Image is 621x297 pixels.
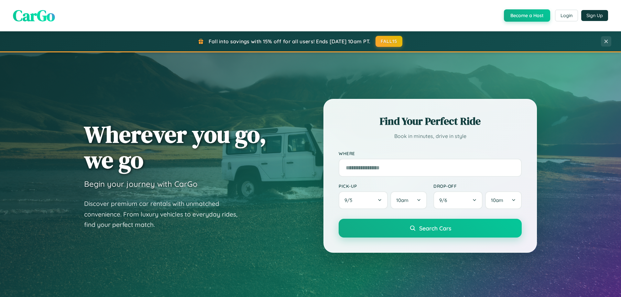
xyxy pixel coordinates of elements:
[84,198,246,230] p: Discover premium car rentals with unmatched convenience. From luxury vehicles to everyday rides, ...
[339,183,427,189] label: Pick-up
[491,197,503,203] span: 10am
[390,191,427,209] button: 10am
[396,197,409,203] span: 10am
[376,36,403,47] button: FALL15
[339,132,522,141] p: Book in minutes, drive in style
[209,38,371,45] span: Fall into savings with 15% off for all users! Ends [DATE] 10am PT.
[13,5,55,26] span: CarGo
[485,191,522,209] button: 10am
[339,191,388,209] button: 9/5
[344,197,355,203] span: 9 / 5
[84,122,267,173] h1: Wherever you go, we go
[84,179,198,189] h3: Begin your journey with CarGo
[419,225,451,232] span: Search Cars
[504,9,550,22] button: Become a Host
[581,10,608,21] button: Sign Up
[339,114,522,128] h2: Find Your Perfect Ride
[339,151,522,156] label: Where
[433,183,522,189] label: Drop-off
[555,10,578,21] button: Login
[339,219,522,238] button: Search Cars
[433,191,483,209] button: 9/6
[439,197,450,203] span: 9 / 6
